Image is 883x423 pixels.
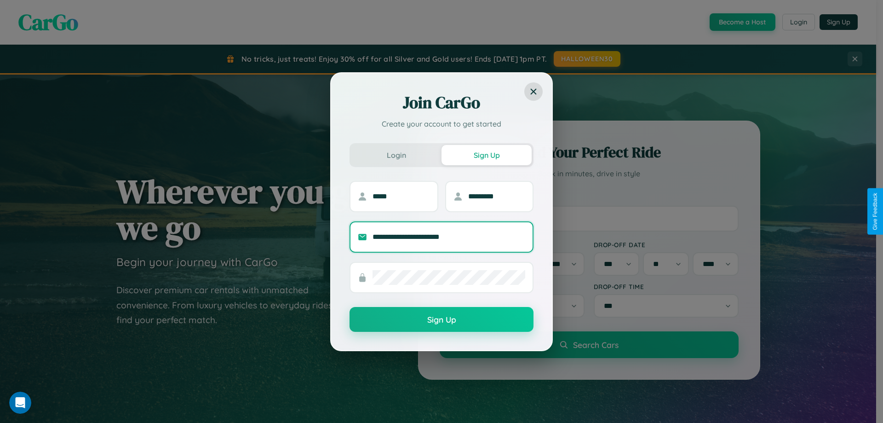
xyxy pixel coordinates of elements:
button: Sign Up [350,307,533,332]
h2: Join CarGo [350,92,533,114]
p: Create your account to get started [350,118,533,129]
iframe: Intercom live chat [9,392,31,414]
button: Login [351,145,441,165]
button: Sign Up [441,145,532,165]
div: Give Feedback [872,193,878,230]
